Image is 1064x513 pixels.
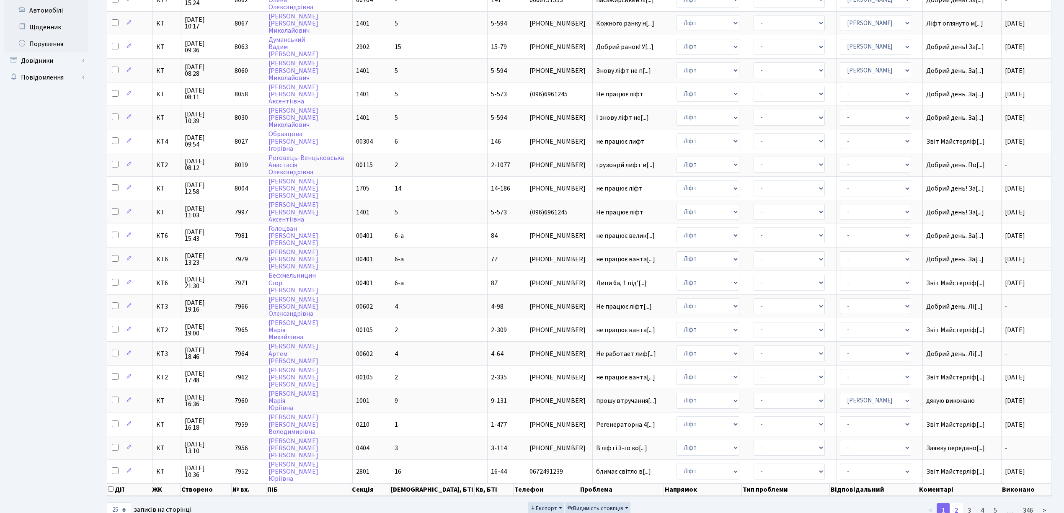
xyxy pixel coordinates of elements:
span: Добрий день! За[...] [926,184,984,193]
span: 7962 [235,373,248,382]
span: 9 [395,396,398,405]
span: [DATE] [1005,137,1025,146]
a: Голоцван[PERSON_NAME][PERSON_NAME] [269,224,318,247]
span: 1401 [356,90,369,99]
span: [PHONE_NUMBER] [529,327,589,333]
a: [PERSON_NAME][PERSON_NAME]Миколайович [269,106,318,129]
span: 0404 [356,443,369,453]
span: 3 [395,443,398,453]
span: [DATE] [1005,373,1025,382]
span: 2-309 [491,325,507,335]
span: [DATE] 19:16 [185,299,228,313]
span: 8063 [235,42,248,52]
span: [DATE] 13:23 [185,253,228,266]
span: не працює ванта[...] [596,255,655,264]
a: [PERSON_NAME][PERSON_NAME]Юріївна [269,460,318,483]
span: [DATE] 18:46 [185,347,228,360]
span: [DATE] 10:39 [185,111,228,124]
a: [PERSON_NAME][PERSON_NAME][PERSON_NAME] [269,177,318,200]
span: 1401 [356,208,369,217]
span: 4-98 [491,302,504,311]
span: [DATE] 15:43 [185,229,228,242]
span: 8058 [235,90,248,99]
span: Звіт Майстерліф[...] [926,325,985,335]
span: 1401 [356,19,369,28]
th: Створено [181,483,232,496]
th: ЖК [151,483,181,496]
span: 87 [491,278,498,288]
span: КТ4 [156,138,177,145]
span: Добрий день. Лі[...] [926,349,983,358]
span: 6-а [395,278,404,288]
span: 7964 [235,349,248,358]
span: Знову ліфт не п[...] [596,66,651,75]
span: Добрий день. Лі[...] [926,302,983,311]
span: 1401 [356,113,369,122]
span: [DATE] 10:36 [185,465,228,478]
span: [DATE] 08:11 [185,87,228,101]
th: Телефон [514,483,579,496]
span: не працює ванта[...] [596,373,655,382]
span: не працює велик[...] [596,231,655,240]
span: [PHONE_NUMBER] [529,162,589,168]
th: № вх. [232,483,266,496]
th: ПІБ [266,483,351,496]
span: [DATE] [1005,325,1025,335]
span: 00105 [356,373,373,382]
span: [DATE] 19:00 [185,323,228,337]
span: 7956 [235,443,248,453]
span: Добрий день! За[...] [926,42,984,52]
span: 2801 [356,467,369,476]
th: Тип проблеми [742,483,830,496]
span: 00105 [356,325,373,335]
span: Не працює ліфт[...] [596,302,652,311]
span: 00602 [356,302,373,311]
span: [PHONE_NUMBER] [529,256,589,263]
span: - [1005,443,1007,453]
span: не працює лифт [596,138,669,145]
span: 5 [395,66,398,75]
a: [PERSON_NAME]МаріяЮріївна [269,389,318,412]
span: [DATE] [1005,113,1025,122]
span: 7981 [235,231,248,240]
span: 5 [395,113,398,122]
span: [DATE] 09:54 [185,134,228,148]
span: 8027 [235,137,248,146]
span: 0210 [356,420,369,429]
span: 8030 [235,113,248,122]
a: [PERSON_NAME][PERSON_NAME]Миколайович [269,12,318,35]
span: прошу втручання[...] [596,396,656,405]
span: [DATE] [1005,184,1025,193]
span: [PHONE_NUMBER] [529,421,589,428]
span: 3-114 [491,443,507,453]
span: 1001 [356,396,369,405]
span: [DATE] [1005,396,1025,405]
th: Напрямок [664,483,742,496]
span: 1401 [356,66,369,75]
span: 5 [395,19,398,28]
span: 0672491239 [529,468,589,475]
span: не працює ванта[...] [596,325,655,335]
span: [DATE] 13:10 [185,441,228,454]
a: [PERSON_NAME][PERSON_NAME]Аксентіївна [269,201,318,224]
span: КТ [156,445,177,451]
span: [DATE] 12:58 [185,182,228,195]
span: Не працює ліфт [596,209,669,216]
span: [DATE] [1005,255,1025,264]
span: 5 [395,90,398,99]
span: 00401 [356,278,373,288]
span: КТ2 [156,374,177,381]
span: [DATE] 21:30 [185,276,228,289]
span: КТ6 [156,280,177,286]
a: [PERSON_NAME][PERSON_NAME][PERSON_NAME] [269,436,318,460]
span: КТ6 [156,232,177,239]
a: Довідники [4,52,88,69]
span: Заявку передано[...] [926,443,985,453]
th: Коментарі [918,483,1002,496]
span: Не работает лиф[...] [596,349,656,358]
span: КТ [156,44,177,50]
span: 7971 [235,278,248,288]
span: 16 [395,467,401,476]
span: [DATE] 17:48 [185,370,228,384]
span: КТ [156,114,177,121]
